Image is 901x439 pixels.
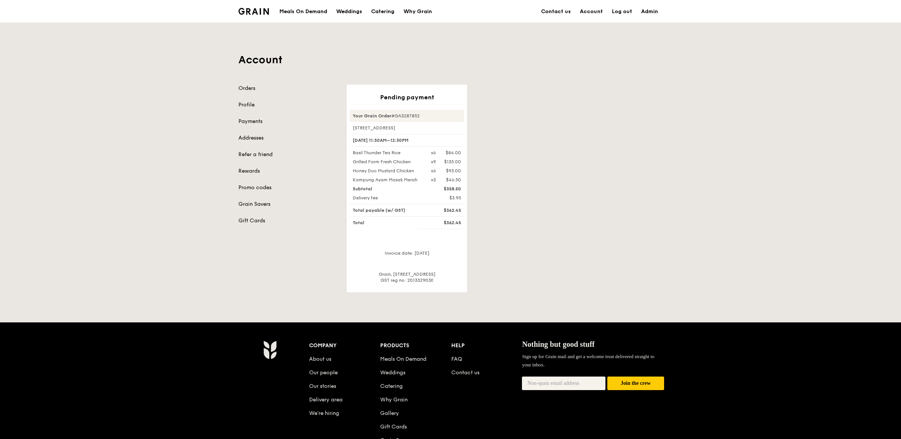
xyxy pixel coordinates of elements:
[426,207,466,213] div: $362.45
[431,168,436,174] div: x6
[350,250,464,262] div: Invoice date: [DATE]
[426,220,466,226] div: $362.45
[522,340,595,348] span: Nothing but good stuff
[575,0,607,23] a: Account
[522,377,605,390] input: Non-spam email address
[367,0,399,23] a: Catering
[446,150,461,156] div: $84.00
[431,177,436,183] div: x3
[353,113,391,118] strong: Your Grain Order
[332,0,367,23] a: Weddings
[238,151,338,158] a: Refer a friend
[238,85,338,92] a: Orders
[350,134,464,147] div: [DATE] 11:30AM–12:30PM
[348,150,426,156] div: Basil Thunder Tea Rice
[350,125,464,131] div: [STREET_ADDRESS]
[238,201,338,208] a: Grain Savers
[309,383,336,389] a: Our stories
[238,184,338,191] a: Promo codes
[309,410,339,416] a: We’re hiring
[238,217,338,225] a: Gift Cards
[380,383,403,389] a: Catering
[238,53,663,67] h1: Account
[399,0,437,23] a: Why Grain
[451,356,462,362] a: FAQ
[522,354,654,368] span: Sign up for Grain mail and get a welcome treat delivered straight to your inbox.
[309,396,343,403] a: Delivery area
[380,396,408,403] a: Why Grain
[607,377,664,390] button: Join the crew
[263,340,276,359] img: Grain
[348,195,426,201] div: Delivery fee
[426,195,466,201] div: $3.95
[444,159,461,165] div: $135.00
[238,118,338,125] a: Payments
[350,94,464,101] div: Pending payment
[238,167,338,175] a: Rewards
[238,8,269,15] img: Grain
[380,410,399,416] a: Gallery
[348,159,426,165] div: Grilled Farm Fresh Chicken
[348,220,426,226] div: Total
[380,340,451,351] div: Products
[403,0,432,23] div: Why Grain
[380,424,407,430] a: Gift Cards
[607,0,637,23] a: Log out
[431,159,436,165] div: x9
[336,0,362,23] div: Weddings
[426,186,466,192] div: $358.50
[446,177,461,183] div: $46.50
[309,356,331,362] a: About us
[451,369,479,376] a: Contact us
[309,369,338,376] a: Our people
[380,356,426,362] a: Meals On Demand
[348,186,426,192] div: Subtotal
[446,168,461,174] div: $93.00
[348,168,426,174] div: Honey Duo Mustard Chicken
[353,208,405,213] span: Total payable (w/ GST)
[279,0,327,23] div: Meals On Demand
[348,177,426,183] div: Kampung Ayam Masak Merah
[238,101,338,109] a: Profile
[371,0,394,23] div: Catering
[309,340,380,351] div: Company
[451,340,522,351] div: Help
[537,0,575,23] a: Contact us
[431,150,436,156] div: x6
[350,271,464,283] div: Grain, [STREET_ADDRESS] GST reg no: 201332903E
[238,134,338,142] a: Addresses
[380,369,405,376] a: Weddings
[637,0,663,23] a: Admin
[350,110,464,122] div: #GA3287852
